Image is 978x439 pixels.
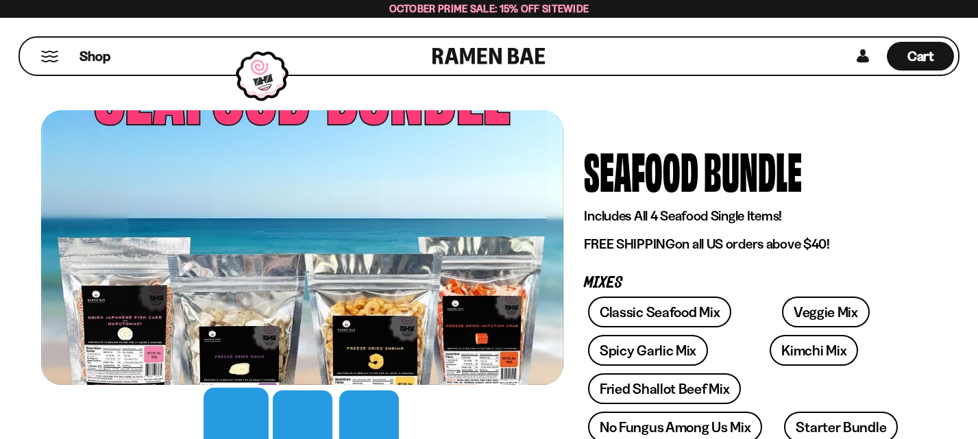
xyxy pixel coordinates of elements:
a: Classic Seafood Mix [588,297,731,327]
a: Spicy Garlic Mix [588,335,708,366]
strong: FREE SHIPPING [584,236,674,252]
div: Seafood [584,145,698,196]
div: Bundle [704,145,802,196]
a: Shop [80,42,110,71]
button: Mobile Menu Trigger [40,51,59,62]
a: Kimchi Mix [770,335,858,366]
p: Mixes [584,277,916,290]
p: Includes All 4 Seafood Single Items! [584,208,916,225]
div: Cart [887,38,954,75]
a: Fried Shallot Beef Mix [588,373,741,404]
a: Veggie Mix [782,297,870,327]
p: on all US orders above $40! [584,236,916,253]
span: Cart [907,48,934,64]
span: Shop [80,47,110,66]
span: October Prime Sale: 15% off Sitewide [389,2,589,15]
